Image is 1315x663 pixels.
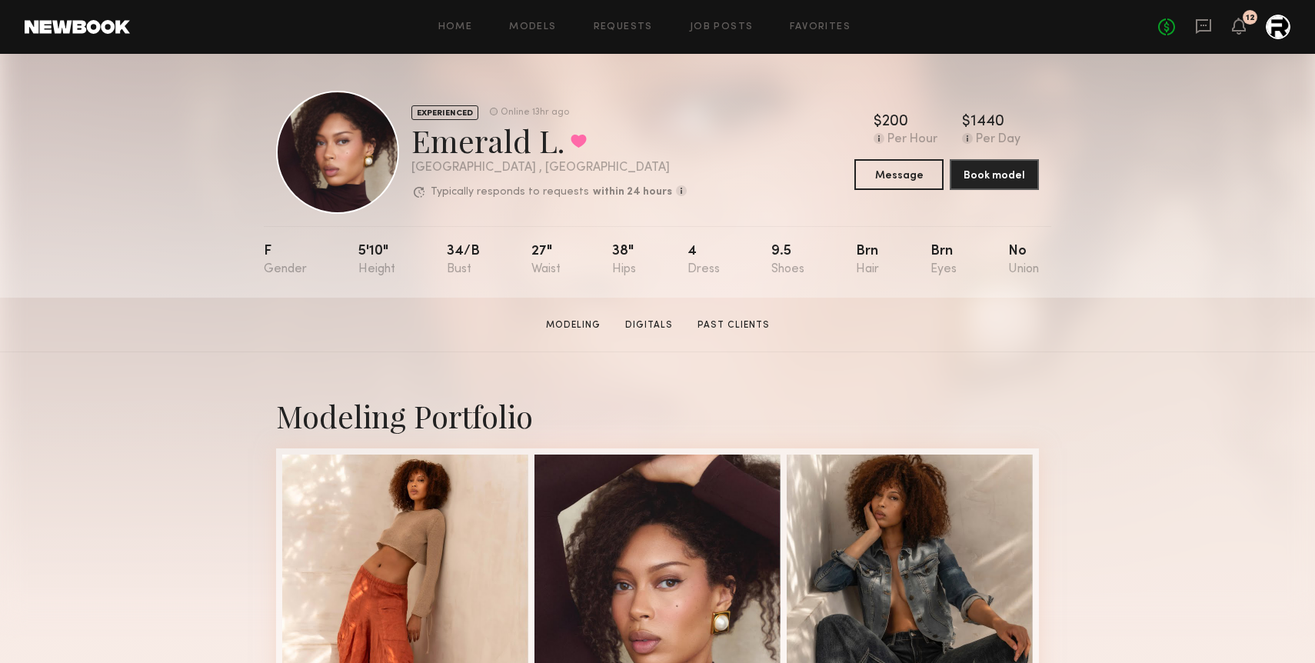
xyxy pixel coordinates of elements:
div: Modeling Portfolio [276,395,1039,436]
div: 4 [687,245,720,276]
a: Requests [594,22,653,32]
a: Models [509,22,556,32]
div: $ [962,115,970,130]
div: Per Day [976,133,1020,147]
div: 12 [1246,14,1255,22]
div: 27" [531,245,561,276]
a: Digitals [619,318,679,332]
a: Job Posts [690,22,754,32]
a: Favorites [790,22,851,32]
div: Online 13hr ago [501,108,569,118]
div: 9.5 [771,245,804,276]
div: $ [874,115,882,130]
a: Modeling [540,318,607,332]
p: Typically responds to requests [431,187,589,198]
div: 1440 [970,115,1004,130]
div: Emerald L. [411,120,687,161]
div: [GEOGRAPHIC_DATA] , [GEOGRAPHIC_DATA] [411,162,687,175]
a: Past Clients [691,318,776,332]
div: Brn [856,245,879,276]
div: F [264,245,307,276]
div: 5'10" [358,245,395,276]
button: Message [854,159,944,190]
div: 38" [612,245,636,276]
div: 200 [882,115,908,130]
div: No [1008,245,1039,276]
a: Home [438,22,473,32]
button: Book model [950,159,1039,190]
div: 34/b [447,245,480,276]
div: Per Hour [887,133,937,147]
b: within 24 hours [593,187,672,198]
div: EXPERIENCED [411,105,478,120]
div: Brn [930,245,957,276]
